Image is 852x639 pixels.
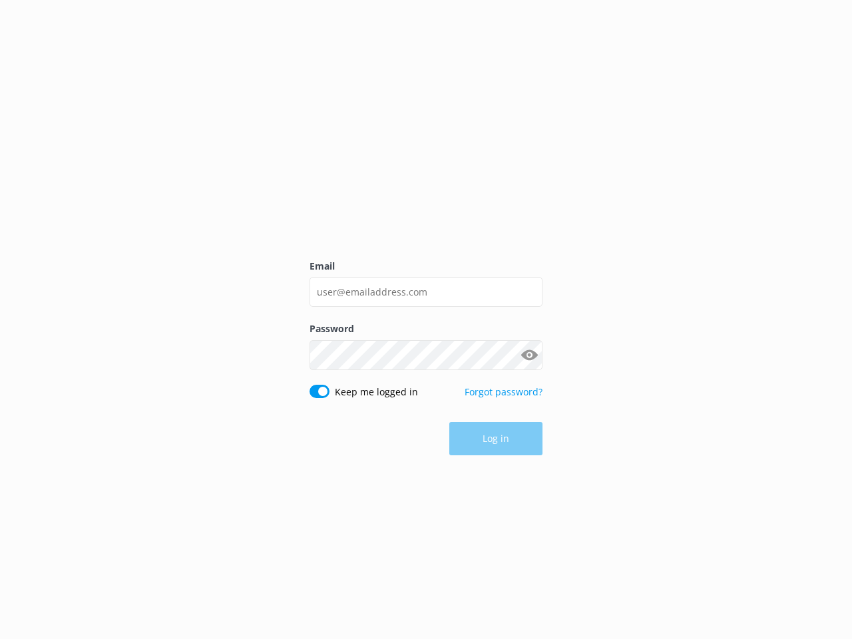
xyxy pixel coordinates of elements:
[335,385,418,399] label: Keep me logged in
[310,259,542,274] label: Email
[310,277,542,307] input: user@emailaddress.com
[310,321,542,336] label: Password
[516,341,542,368] button: Show password
[465,385,542,398] a: Forgot password?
